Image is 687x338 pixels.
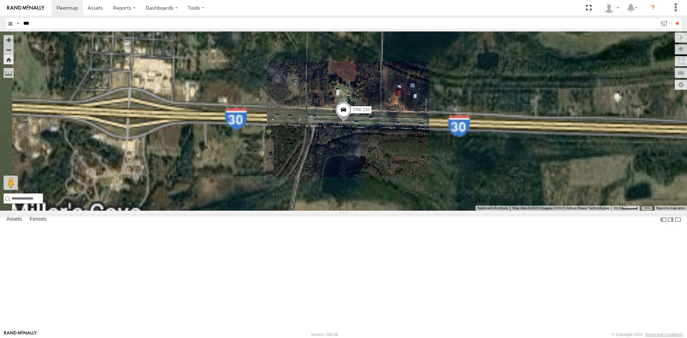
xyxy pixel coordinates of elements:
label: Fences [26,215,50,225]
label: Map Settings [675,80,687,90]
div: Version: 306.00 [311,332,338,337]
span: Map data ©2025 Imagery ©2025 Airbus, Maxar Technologies [512,206,609,210]
label: Measure [4,68,14,78]
label: Dock Summary Table to the Right [667,214,674,225]
a: Terms (opens in new tab) [643,207,651,210]
div: © Copyright 2025 - [612,332,683,337]
label: Assets [3,215,25,225]
button: Map Scale: 20 m per 40 pixels [612,206,640,211]
div: Nele . [601,3,622,13]
label: Search Query [15,18,21,29]
button: Zoom out [4,45,14,55]
label: Hide Summary Table [674,214,682,225]
i: ? [647,2,659,14]
label: Dock Summary Table to the Left [660,214,667,225]
span: 20 m [614,206,622,210]
a: Visit our Website [4,331,37,338]
button: Zoom Home [4,55,14,64]
button: Keyboard shortcuts [477,206,508,211]
button: Drag Pegman onto the map to open Street View [4,176,18,190]
span: TRK 210 [353,107,370,112]
img: rand-logo.svg [7,5,44,10]
a: Terms and Conditions [645,332,683,337]
button: Zoom in [4,35,14,45]
label: Search Filter Options [658,18,673,29]
a: Report a map error [656,206,685,210]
